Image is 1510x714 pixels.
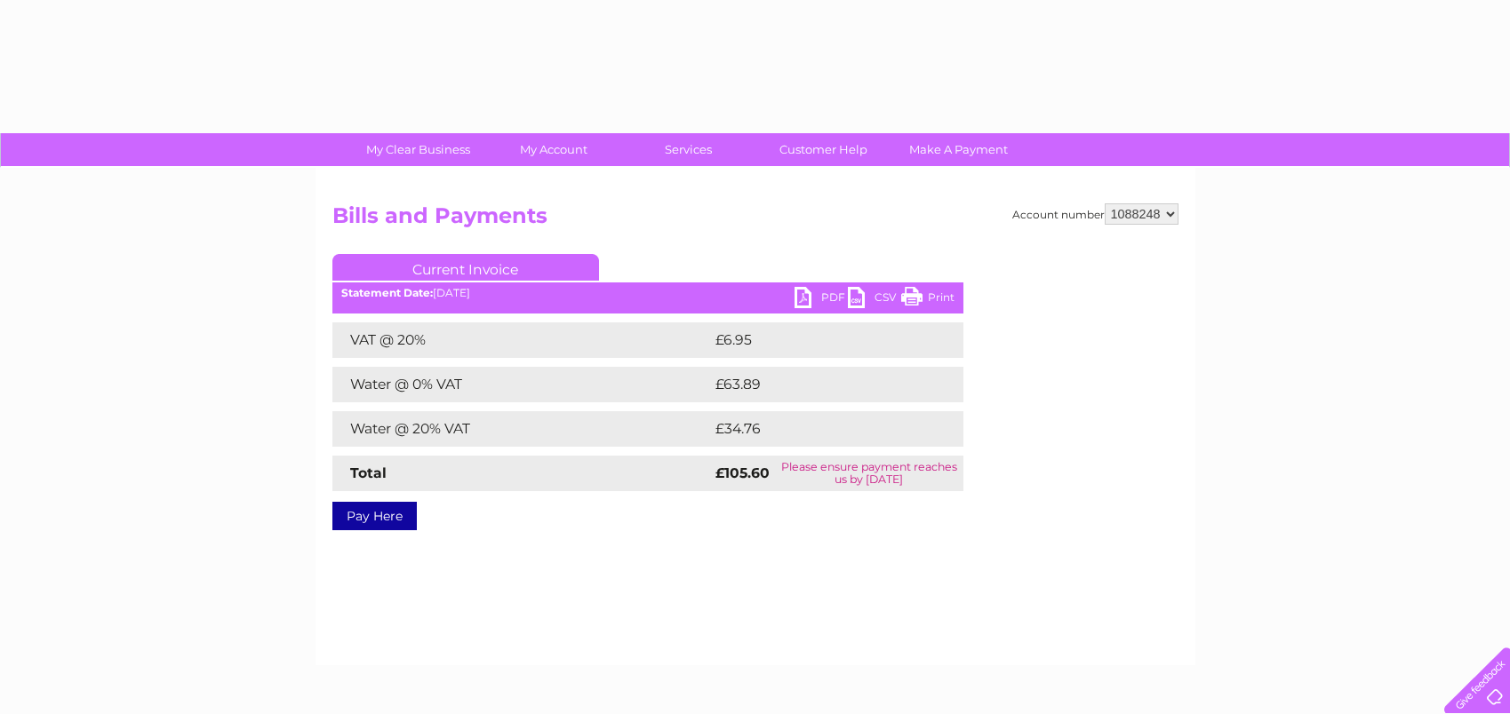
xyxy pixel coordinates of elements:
[885,133,1032,166] a: Make A Payment
[750,133,897,166] a: Customer Help
[332,502,417,530] a: Pay Here
[711,322,922,358] td: £6.95
[341,286,433,299] b: Statement Date:
[848,287,901,313] a: CSV
[775,456,963,491] td: Please ensure payment reaches us by [DATE]
[715,464,770,481] strong: £105.60
[332,287,963,299] div: [DATE]
[332,411,711,447] td: Water @ 20% VAT
[1012,203,1178,225] div: Account number
[350,464,387,481] strong: Total
[345,133,491,166] a: My Clear Business
[795,287,848,313] a: PDF
[711,367,928,402] td: £63.89
[901,287,955,313] a: Print
[332,367,711,402] td: Water @ 0% VAT
[332,322,711,358] td: VAT @ 20%
[332,254,599,281] a: Current Invoice
[332,203,1178,237] h2: Bills and Payments
[711,411,928,447] td: £34.76
[480,133,627,166] a: My Account
[615,133,762,166] a: Services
